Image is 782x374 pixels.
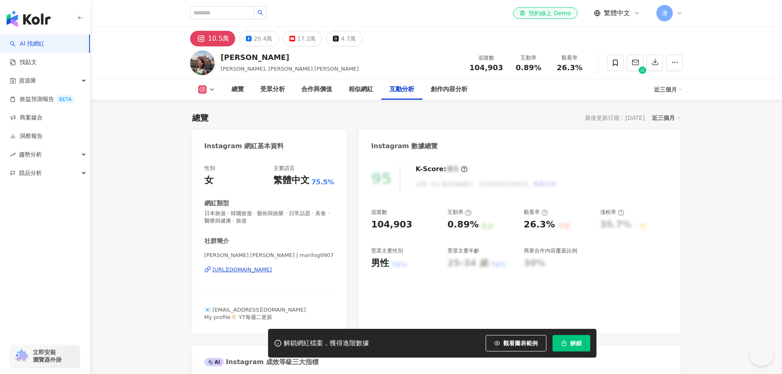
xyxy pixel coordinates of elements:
div: 社群簡介 [204,237,229,246]
span: 解鎖 [570,340,582,346]
a: 預約線上 Demo [513,7,577,19]
span: 潘 [662,9,667,18]
span: 104,903 [470,63,503,72]
div: K-Score : [415,165,468,174]
div: 網紅類型 [204,199,229,208]
img: logo [7,11,50,27]
div: 繁體中文 [273,174,310,187]
div: 女 [204,174,213,187]
div: Instagram 網紅基本資料 [204,142,284,151]
a: chrome extension立即安裝 瀏覽器外掛 [11,345,80,367]
a: 洞察報告 [10,132,43,140]
div: 4.7萬 [341,33,355,44]
div: 性別 [204,165,215,172]
div: 互動率 [447,209,472,216]
a: 效益預測報告BETA [10,95,75,103]
div: 追蹤數 [371,209,387,216]
div: [URL][DOMAIN_NAME] [213,266,272,273]
span: 75.5% [312,178,335,187]
div: 近三個月 [654,83,683,96]
a: 商案媒合 [10,114,43,122]
div: 26.3% [524,218,555,231]
div: Instagram 成效等級三大指標 [204,358,319,367]
span: 0.89% [516,64,541,72]
div: 解鎖網紅檔案，獲得進階數據 [284,339,369,348]
div: 預約線上 Demo [520,9,571,17]
span: 📧 [EMAIL_ADDRESS][DOMAIN_NAME] My profile👇🏻 YT每週二更新 [204,307,306,320]
span: 繁體中文 [604,9,630,18]
div: 0.89% [447,218,479,231]
div: 17.2萬 [297,33,316,44]
div: 10.5萬 [208,33,229,44]
div: 合作與價值 [301,85,332,94]
div: 總覽 [232,85,244,94]
span: [PERSON_NAME], [PERSON_NAME] [PERSON_NAME] [221,66,359,72]
div: 觀看率 [524,209,548,216]
div: 相似網紅 [349,85,373,94]
div: 商業合作內容覆蓋比例 [524,247,577,255]
button: 10.5萬 [190,31,236,46]
span: 26.3% [557,64,582,72]
div: 104,903 [371,218,412,231]
img: chrome extension [13,349,29,363]
div: 20.4萬 [254,33,272,44]
img: KOL Avatar [190,50,215,75]
div: 男性 [371,257,389,270]
div: 互動分析 [390,85,414,94]
div: Instagram 數據總覽 [371,142,438,151]
div: 總覽 [192,112,209,124]
div: 近三個月 [652,112,681,123]
div: AI [204,358,224,366]
button: 4.7萬 [326,31,362,46]
button: 解鎖 [553,335,590,351]
a: 找貼文 [10,58,37,67]
div: [PERSON_NAME] [221,52,359,62]
div: 受眾分析 [260,85,285,94]
a: [URL][DOMAIN_NAME] [204,266,335,273]
div: 主要語言 [273,165,295,172]
div: 受眾主要性別 [371,247,403,255]
span: 觀看圖表範例 [503,340,538,346]
span: rise [10,152,16,158]
div: 漲粉率 [600,209,624,216]
div: 最後更新日期：[DATE] [585,115,644,121]
div: 互動率 [513,54,544,62]
button: 17.2萬 [283,31,322,46]
a: searchAI 找網紅 [10,40,44,48]
div: 受眾主要年齡 [447,247,479,255]
button: 觀看圖表範例 [486,335,546,351]
span: 趨勢分析 [19,145,42,164]
div: 創作內容分析 [431,85,468,94]
div: 觀看率 [554,54,585,62]
span: 日本旅遊 · 韓國旅遊 · 藝術與娛樂 · 日常話題 · 美食 · 醫療與健康 · 旅遊 [204,210,335,225]
span: search [257,10,263,16]
span: 立即安裝 瀏覽器外掛 [33,349,62,363]
span: 資源庫 [19,71,36,90]
button: 20.4萬 [239,31,279,46]
div: 追蹤數 [470,54,503,62]
span: 競品分析 [19,164,42,182]
span: [PERSON_NAME] [PERSON_NAME] | marilog0907 [204,252,335,259]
